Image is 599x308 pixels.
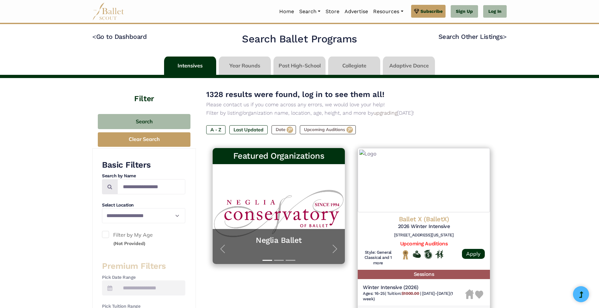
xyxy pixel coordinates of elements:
[363,284,465,291] h5: Winter Intensive (2026)
[387,291,420,296] span: Tuition:
[92,33,147,40] a: <Go to Dashboard
[414,8,419,15] img: gem.svg
[98,114,190,129] button: Search
[363,291,385,296] span: Ages: 16-25
[92,32,96,40] code: <
[363,291,453,301] span: [DATE]-[DATE] (1 week)
[92,78,196,104] h4: Filter
[400,241,447,247] a: Upcoming Auditions
[206,101,496,109] p: Please contact us if you come across any errors, we would love your help!
[229,125,268,134] label: Last Updated
[300,125,356,134] label: Upcoming Auditions
[475,291,483,299] img: Heart
[342,5,371,18] a: Advertise
[323,5,342,18] a: Store
[277,5,297,18] a: Home
[401,291,419,296] b: $1000.00
[401,250,410,260] img: National
[411,5,446,18] a: Subscribe
[382,57,436,75] li: Adaptive Dance
[102,173,185,179] h4: Search by Name
[117,179,185,194] input: Search by names...
[102,231,185,247] label: Filter by My Age
[483,5,507,18] a: Log In
[218,151,340,162] h3: Featured Organizations
[206,125,226,134] label: A - Z
[242,32,357,46] h2: Search Ballet Programs
[297,5,323,18] a: Search
[438,33,507,40] a: Search Other Listings>
[272,57,327,75] li: Post High-School
[363,233,485,238] h6: [STREET_ADDRESS][US_STATE]
[373,110,397,116] a: upgrading
[217,57,272,75] li: Year Rounds
[263,257,272,264] button: Slide 1
[420,8,443,15] span: Subscribe
[274,257,284,264] button: Slide 2
[424,250,432,259] img: Offers Scholarship
[219,235,338,245] a: Neglia Ballet
[102,160,185,171] h3: Basic Filters
[363,250,393,266] h6: Style: General Classical and 1 more
[413,251,421,258] img: Offers Financial Aid
[206,90,384,99] span: 1328 results were found, log in to see them all!
[358,148,490,212] img: Logo
[503,32,507,40] code: >
[272,125,296,134] label: Date
[98,132,190,147] button: Clear Search
[462,249,485,259] a: Apply
[286,257,295,264] button: Slide 3
[163,57,217,75] li: Intensives
[435,250,443,258] img: In Person
[327,57,382,75] li: Collegiate
[371,5,406,18] a: Resources
[358,270,490,279] h5: Sessions
[206,109,496,117] p: Filter by listing/organization name, location, age, height, and more by [DATE]!
[113,241,145,246] small: (Not Provided)
[465,289,474,299] img: Housing Unavailable
[363,215,485,223] h4: Ballet X (BalletX)
[451,5,478,18] a: Sign Up
[102,202,185,208] h4: Select Location
[363,223,485,230] h5: 2026 Winter Intensive
[102,274,185,281] h4: Pick Date Range
[363,291,465,302] h6: | |
[102,261,185,272] h3: Premium Filters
